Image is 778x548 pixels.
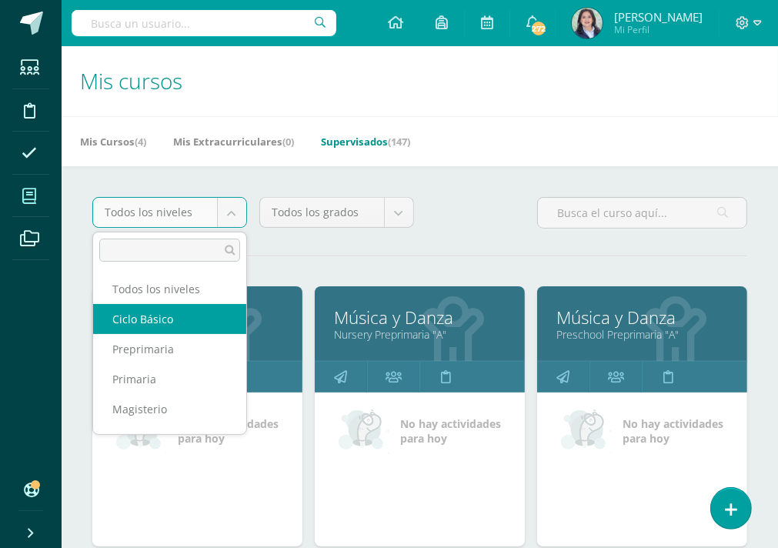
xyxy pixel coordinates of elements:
[93,394,246,424] div: Magisterio
[93,364,246,394] div: Primaria
[93,274,246,304] div: Todos los niveles
[93,304,246,334] div: Ciclo Básico
[93,424,246,454] div: Bachillerato
[93,334,246,364] div: Preprimaria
